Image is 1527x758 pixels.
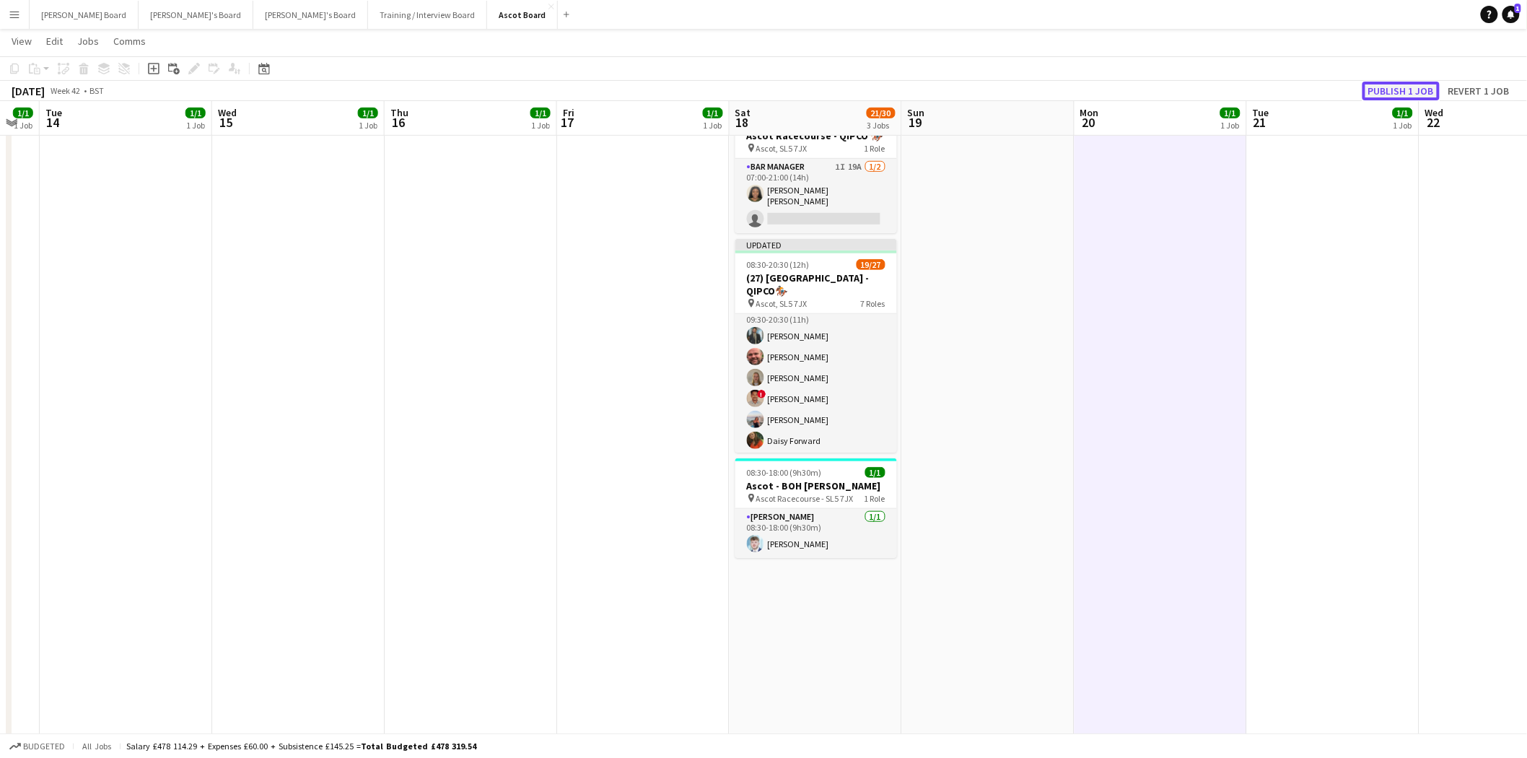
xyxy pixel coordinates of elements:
span: Edit [46,35,63,48]
button: [PERSON_NAME]'s Board [253,1,368,29]
span: All jobs [79,741,114,752]
button: [PERSON_NAME]'s Board [139,1,253,29]
button: Budgeted [7,739,67,754]
span: Tue [45,106,62,119]
span: 08:30-20:30 (12h) [747,259,810,270]
span: Tue [1253,106,1269,119]
button: Ascot Board [487,1,558,29]
h3: (27) [GEOGRAPHIC_DATA] - QIPCO🏇🏼 [735,271,897,297]
div: BST [89,85,104,96]
div: 1 Job [531,120,550,131]
div: [DATE] [12,84,45,98]
a: View [6,32,38,51]
span: Wed [218,106,237,119]
a: Edit [40,32,69,51]
span: Week 42 [48,85,84,96]
app-card-role: Cashier21A6/909:30-20:30 (11h)[PERSON_NAME][PERSON_NAME][PERSON_NAME]![PERSON_NAME][PERSON_NAME]D... [735,301,897,518]
span: Jobs [77,35,99,48]
span: Ascot, SL5 7JX [756,298,808,309]
span: 1/1 [13,108,33,118]
span: Thu [390,106,408,119]
span: Sun [908,106,925,119]
app-card-role: [PERSON_NAME]1/108:30-18:00 (9h30m)[PERSON_NAME] [735,509,897,558]
span: Total Budgeted £478 319.54 [361,741,476,752]
button: Revert 1 job [1443,82,1515,100]
span: 21 [1251,114,1269,131]
div: 1 Job [359,120,377,131]
button: Publish 1 job [1362,82,1440,100]
span: 14 [43,114,62,131]
span: View [12,35,32,48]
span: 16 [388,114,408,131]
span: Comms [113,35,146,48]
span: Ascot Racecourse - SL5 7JX [756,493,854,504]
span: 08:30-18:00 (9h30m) [747,467,822,478]
span: 22 [1423,114,1444,131]
app-job-card: Updated08:30-20:30 (12h)19/27(27) [GEOGRAPHIC_DATA] - QIPCO🏇🏼 Ascot, SL5 7JX7 Roles[PERSON_NAME]!... [735,239,897,453]
div: 1 Job [704,120,722,131]
div: Salary £478 114.29 + Expenses £60.00 + Subsistence £145.25 = [126,741,476,752]
div: 1 Job [1221,120,1240,131]
span: 7 Roles [861,298,885,309]
app-job-card: 08:30-18:00 (9h30m)1/1Ascot - BOH [PERSON_NAME] Ascot Racecourse - SL5 7JX1 Role[PERSON_NAME]1/10... [735,458,897,558]
span: 18 [733,114,751,131]
span: Budgeted [23,741,65,752]
span: Wed [1425,106,1444,119]
app-job-card: 07:00-21:00 (14h)1/2Ascot Racecourse - QIPCO 🏇🏼 Ascot, SL5 7JX1 RoleBar Manager1I19A1/207:00-21:0... [735,108,897,233]
div: Updated [735,239,897,251]
span: 1 Role [865,143,885,154]
span: 1/1 [1393,108,1413,118]
span: 19/27 [857,259,885,270]
span: 20 [1078,114,1099,131]
app-card-role: Bar Manager1I19A1/207:00-21:00 (14h)[PERSON_NAME] [PERSON_NAME] [735,159,897,233]
span: Mon [1080,106,1099,119]
span: 1 [1515,4,1521,13]
a: Comms [108,32,152,51]
span: 21/30 [867,108,896,118]
span: 1/1 [185,108,206,118]
div: 1 Job [1393,120,1412,131]
div: 3 Jobs [867,120,895,131]
span: Fri [563,106,574,119]
span: 15 [216,114,237,131]
span: 1/1 [703,108,723,118]
span: 1/1 [1220,108,1241,118]
span: ! [758,390,766,398]
span: 1/1 [865,467,885,478]
h3: Ascot - BOH [PERSON_NAME] [735,479,897,492]
span: 1/1 [530,108,551,118]
span: 1 Role [865,493,885,504]
span: 17 [561,114,574,131]
a: Jobs [71,32,105,51]
a: 1 [1502,6,1520,23]
span: Sat [735,106,751,119]
button: Training / Interview Board [368,1,487,29]
span: 19 [906,114,925,131]
span: 1/1 [358,108,378,118]
button: [PERSON_NAME] Board [30,1,139,29]
div: 1 Job [14,120,32,131]
div: 1 Job [186,120,205,131]
span: Ascot, SL5 7JX [756,143,808,154]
